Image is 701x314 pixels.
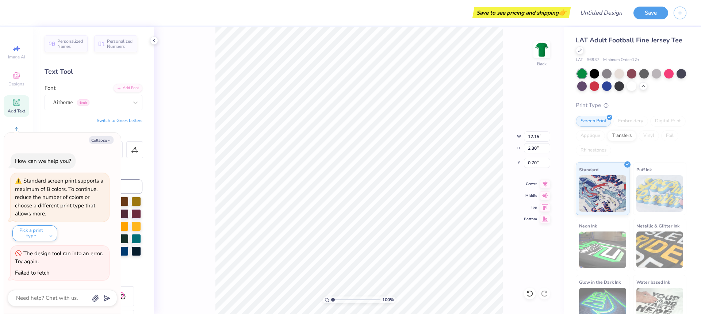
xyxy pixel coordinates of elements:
span: LAT Adult Football Fine Jersey Tee [576,36,682,45]
img: Puff Ink [636,175,683,212]
div: Digital Print [650,116,686,127]
div: Screen Print [576,116,611,127]
span: Personalized Numbers [107,39,133,49]
span: Minimum Order: 12 + [603,57,640,63]
img: Standard [579,175,626,212]
div: Applique [576,130,605,141]
div: Add Font [114,84,142,92]
div: Vinyl [639,130,659,141]
img: Back [535,42,549,57]
img: Metallic & Glitter Ink [636,231,683,268]
span: LAT [576,57,583,63]
span: Bottom [524,217,537,222]
div: Foil [661,130,678,141]
div: Failed to fetch [15,269,50,276]
span: Image AI [8,54,25,60]
span: Add Text [8,108,25,114]
div: Print Type [576,101,686,110]
div: Standard screen print supports a maximum of 8 colors. To continue, reduce the number of colors or... [15,177,103,217]
label: Font [45,84,55,92]
span: # 6937 [587,57,600,63]
div: Rhinestones [576,145,611,156]
span: Designs [8,81,24,87]
div: The design tool ran into an error. Try again. [15,250,103,265]
span: Puff Ink [636,166,652,173]
span: Middle [524,193,537,198]
span: Center [524,181,537,187]
span: Standard [579,166,598,173]
div: How can we help you? [15,157,71,165]
div: Back [537,61,547,67]
div: Save to see pricing and shipping [474,7,569,18]
div: Transfers [607,130,636,141]
span: 👉 [559,8,567,17]
span: Water based Ink [636,278,670,286]
input: Untitled Design [574,5,628,20]
span: Top [524,205,537,210]
div: Text Tool [45,67,142,77]
span: Neon Ink [579,222,597,230]
div: Embroidery [613,116,648,127]
button: Switch to Greek Letters [97,118,142,123]
span: Glow in the Dark Ink [579,278,621,286]
span: 100 % [382,296,394,303]
img: Neon Ink [579,231,626,268]
button: Save [633,7,668,19]
div: Format [45,131,143,139]
span: Metallic & Glitter Ink [636,222,679,230]
button: Collapse [89,136,114,144]
button: Pick a print type [12,225,57,241]
span: Personalized Names [57,39,83,49]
